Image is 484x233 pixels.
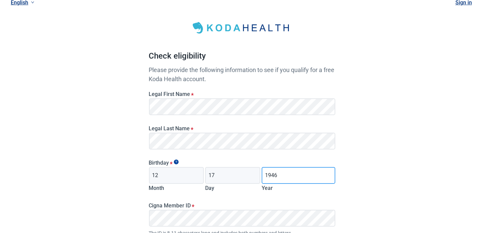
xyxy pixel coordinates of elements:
span: Show tooltip [174,160,179,164]
img: Koda Health [188,20,296,36]
label: Day [205,185,214,191]
span: down [31,1,34,4]
label: Year [262,185,273,191]
label: Legal First Name [149,91,335,97]
input: Birth day [205,167,260,184]
label: Legal Last Name [149,125,335,132]
label: Cigna Member ID [149,202,335,209]
p: Please provide the following information to see if you qualify for a free Koda Health account. [149,65,335,84]
h1: Check eligibility [149,50,335,65]
legend: Birthday [149,160,335,166]
input: Birth year [262,167,335,184]
input: Birth month [149,167,204,184]
label: Month [149,185,164,191]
